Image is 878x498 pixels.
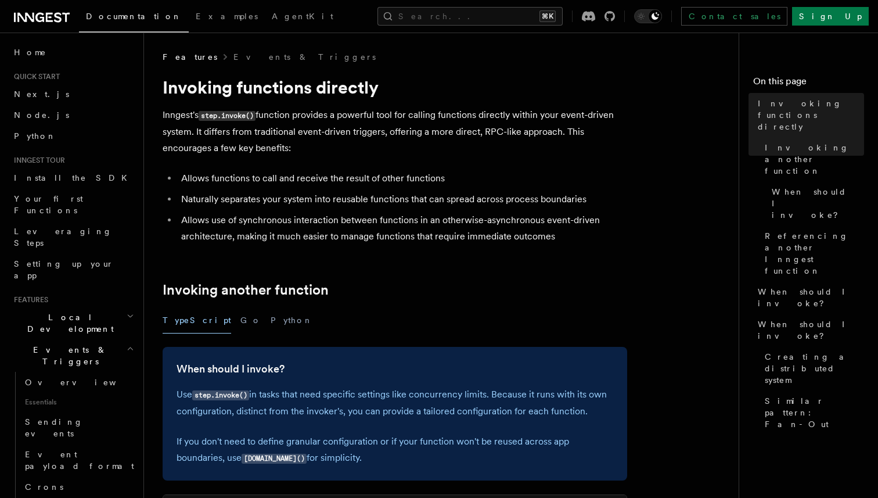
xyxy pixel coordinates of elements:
[9,105,136,126] a: Node.js
[765,142,864,177] span: Invoking another function
[760,225,864,281] a: Referencing another Inngest function
[177,361,285,377] a: When should I invoke?
[192,390,249,400] code: step.invoke()
[20,444,136,476] a: Event payload format
[86,12,182,21] span: Documentation
[240,307,261,334] button: Go
[792,7,869,26] a: Sign Up
[9,167,136,188] a: Install the SDK
[163,107,627,156] p: Inngest's function provides a powerful tool for calling functions directly within your event-driv...
[14,227,112,248] span: Leveraging Steps
[25,378,145,387] span: Overview
[14,46,46,58] span: Home
[753,314,864,346] a: When should I invoke?
[177,386,613,420] p: Use in tasks that need specific settings like concurrency limits. Because it runs with its own co...
[539,10,556,22] kbd: ⌘K
[199,111,256,121] code: step.invoke()
[9,42,136,63] a: Home
[9,221,136,253] a: Leveraging Steps
[20,476,136,497] a: Crons
[163,77,627,98] h1: Invoking functions directly
[25,450,134,471] span: Event payload format
[758,286,864,309] span: When should I invoke?
[20,393,136,411] span: Essentials
[9,339,136,372] button: Events & Triggers
[760,390,864,435] a: Similar pattern: Fan-Out
[233,51,376,63] a: Events & Triggers
[79,3,189,33] a: Documentation
[753,281,864,314] a: When should I invoke?
[765,395,864,430] span: Similar pattern: Fan-Out
[9,253,136,286] a: Setting up your app
[753,74,864,93] h4: On this page
[9,72,60,81] span: Quick start
[265,3,340,31] a: AgentKit
[178,191,627,207] li: Naturally separates your system into reusable functions that can spread across process boundaries
[14,173,134,182] span: Install the SDK
[758,318,864,342] span: When should I invoke?
[767,181,864,225] a: When should I invoke?
[242,454,307,464] code: [DOMAIN_NAME]()
[9,156,65,165] span: Inngest tour
[758,98,864,132] span: Invoking functions directly
[9,84,136,105] a: Next.js
[760,346,864,390] a: Creating a distributed system
[377,7,563,26] button: Search...⌘K
[178,212,627,245] li: Allows use of synchronous interaction between functions in an otherwise-asynchronous event-driven...
[25,482,63,492] span: Crons
[9,344,127,367] span: Events & Triggers
[765,351,864,386] span: Creating a distributed system
[272,12,333,21] span: AgentKit
[163,282,329,298] a: Invoking another function
[765,230,864,277] span: Referencing another Inngest function
[634,9,662,23] button: Toggle dark mode
[760,137,864,181] a: Invoking another function
[163,51,217,63] span: Features
[20,372,136,393] a: Overview
[189,3,265,31] a: Examples
[772,186,864,221] span: When should I invoke?
[9,126,136,146] a: Python
[14,110,69,120] span: Node.js
[25,417,83,438] span: Sending events
[14,194,83,215] span: Your first Functions
[9,311,127,335] span: Local Development
[14,259,114,280] span: Setting up your app
[9,188,136,221] a: Your first Functions
[753,93,864,137] a: Invoking functions directly
[178,170,627,187] li: Allows functions to call and receive the result of other functions
[177,433,613,467] p: If you don't need to define granular configuration or if your function won't be reused across app...
[196,12,258,21] span: Examples
[271,307,313,334] button: Python
[14,89,69,99] span: Next.js
[14,131,56,141] span: Python
[20,411,136,444] a: Sending events
[9,295,48,304] span: Features
[681,7,787,26] a: Contact sales
[163,307,231,334] button: TypeScript
[9,307,136,339] button: Local Development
